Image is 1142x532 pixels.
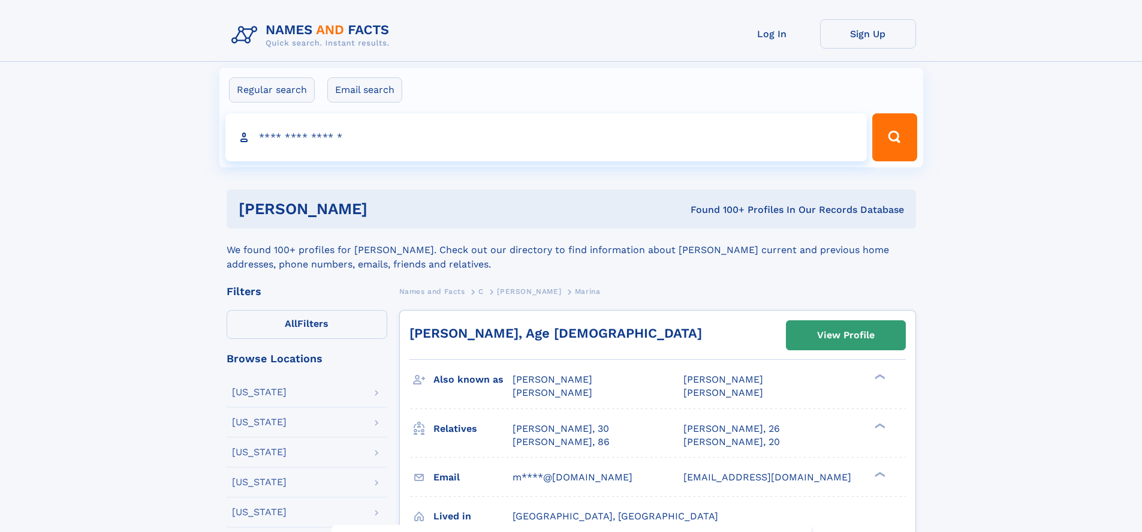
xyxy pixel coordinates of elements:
div: We found 100+ profiles for [PERSON_NAME]. Check out our directory to find information about [PERS... [227,229,916,272]
a: [PERSON_NAME], 30 [513,422,609,435]
span: [PERSON_NAME] [513,387,592,398]
h1: [PERSON_NAME] [239,202,529,217]
span: [PERSON_NAME] [683,374,763,385]
div: View Profile [817,321,875,349]
span: [EMAIL_ADDRESS][DOMAIN_NAME] [683,471,851,483]
label: Email search [327,77,402,103]
div: ❯ [872,422,886,429]
a: Names and Facts [399,284,465,299]
h3: Email [433,467,513,488]
span: [PERSON_NAME] [497,287,561,296]
div: ❯ [872,373,886,381]
div: [US_STATE] [232,387,287,397]
a: Sign Up [820,19,916,49]
div: [US_STATE] [232,477,287,487]
a: Log In [724,19,820,49]
div: Filters [227,286,387,297]
div: [US_STATE] [232,447,287,457]
h3: Lived in [433,506,513,527]
span: [PERSON_NAME] [513,374,592,385]
div: [US_STATE] [232,507,287,517]
span: [GEOGRAPHIC_DATA], [GEOGRAPHIC_DATA] [513,510,718,522]
div: [US_STATE] [232,417,287,427]
a: [PERSON_NAME], 86 [513,435,610,449]
div: Found 100+ Profiles In Our Records Database [529,203,904,217]
span: All [285,318,297,329]
a: [PERSON_NAME], Age [DEMOGRAPHIC_DATA] [409,326,702,341]
h3: Relatives [433,419,513,439]
label: Filters [227,310,387,339]
span: Marina [575,287,601,296]
a: [PERSON_NAME], 26 [683,422,780,435]
label: Regular search [229,77,315,103]
a: C [478,284,484,299]
a: View Profile [787,321,905,350]
div: ❯ [872,470,886,478]
div: Browse Locations [227,353,387,364]
button: Search Button [872,113,917,161]
h3: Also known as [433,369,513,390]
input: search input [225,113,867,161]
img: Logo Names and Facts [227,19,399,52]
span: C [478,287,484,296]
span: [PERSON_NAME] [683,387,763,398]
a: [PERSON_NAME] [497,284,561,299]
a: [PERSON_NAME], 20 [683,435,780,449]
